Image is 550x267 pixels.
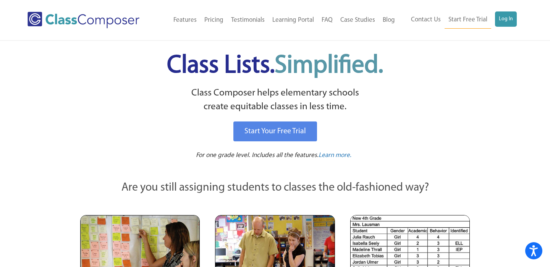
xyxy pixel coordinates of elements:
a: Testimonials [227,12,269,29]
nav: Header Menu [157,12,399,29]
span: Simplified. [275,53,383,78]
a: Start Free Trial [445,11,491,29]
img: Class Composer [27,12,139,28]
span: For one grade level. Includes all the features. [196,152,319,159]
a: FAQ [318,12,336,29]
a: Log In [495,11,517,27]
a: Case Studies [336,12,379,29]
a: Learn more. [319,151,351,160]
a: Learning Portal [269,12,318,29]
span: Start Your Free Trial [244,128,306,135]
nav: Header Menu [399,11,517,29]
a: Features [170,12,201,29]
p: Are you still assigning students to classes the old-fashioned way? [80,180,470,196]
span: Class Lists. [167,53,383,78]
a: Pricing [201,12,227,29]
a: Contact Us [407,11,445,28]
span: Learn more. [319,152,351,159]
a: Start Your Free Trial [233,121,317,141]
a: Blog [379,12,399,29]
p: Class Composer helps elementary schools create equitable classes in less time. [79,86,471,114]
